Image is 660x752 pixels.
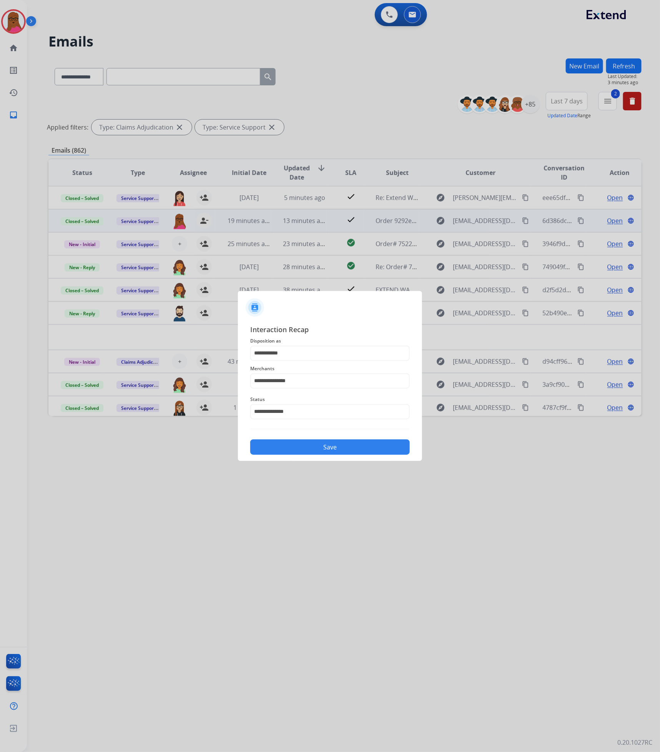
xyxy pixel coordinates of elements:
p: 0.20.1027RC [617,738,652,747]
span: Disposition as [250,336,410,346]
span: Merchants [250,364,410,373]
img: contactIcon [246,298,264,317]
button: Save [250,439,410,455]
span: Interaction Recap [250,324,410,336]
span: Status [250,395,410,404]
